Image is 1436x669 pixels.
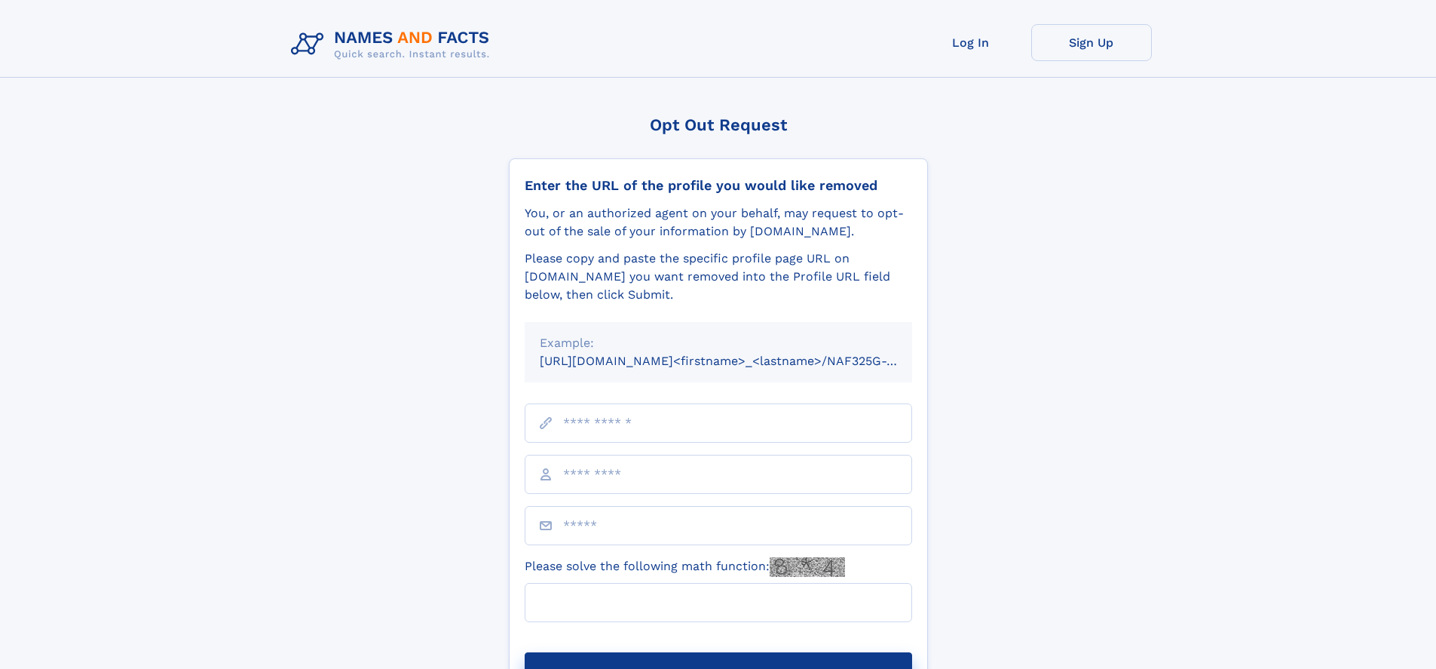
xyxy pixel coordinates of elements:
[285,24,502,65] img: Logo Names and Facts
[1031,24,1152,61] a: Sign Up
[525,204,912,241] div: You, or an authorized agent on your behalf, may request to opt-out of the sale of your informatio...
[525,557,845,577] label: Please solve the following math function:
[911,24,1031,61] a: Log In
[509,115,928,134] div: Opt Out Request
[525,177,912,194] div: Enter the URL of the profile you would like removed
[540,354,941,368] small: [URL][DOMAIN_NAME]<firstname>_<lastname>/NAF325G-xxxxxxxx
[540,334,897,352] div: Example:
[525,250,912,304] div: Please copy and paste the specific profile page URL on [DOMAIN_NAME] you want removed into the Pr...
